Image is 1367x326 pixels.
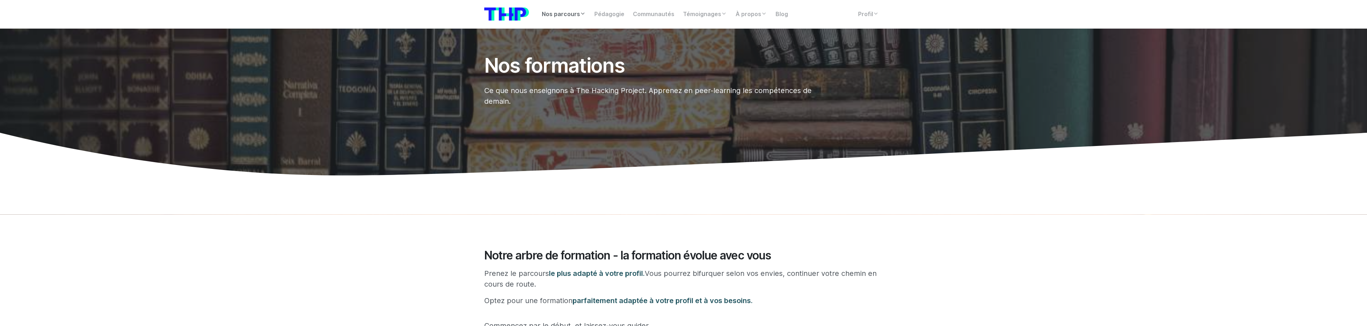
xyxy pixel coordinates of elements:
span: parfaitement adaptée à votre profil et à vos besoins. [573,296,753,305]
a: Blog [771,7,792,21]
a: Témoignages [679,7,731,21]
h2: Notre arbre de formation - la formation évolue avec vous [484,249,883,262]
a: Pédagogie [590,7,629,21]
p: Optez pour une formation [484,295,883,306]
a: Communautés [629,7,679,21]
img: logo [484,8,529,21]
p: Ce que nous enseignons à The Hacking Project. Apprenez en peer-learning les compétences de demain. [484,85,815,107]
a: À propos [731,7,771,21]
p: Prenez le parcours Vous pourrez bifurquer selon vos envies, continuer votre chemin en cours de ro... [484,268,883,289]
span: le plus adapté à votre profil. [549,269,645,278]
a: Nos parcours [538,7,590,21]
h1: Nos formations [484,54,815,77]
a: Profil [854,7,883,21]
